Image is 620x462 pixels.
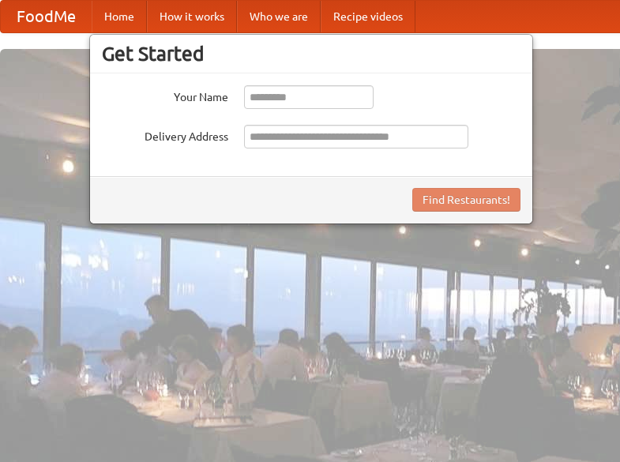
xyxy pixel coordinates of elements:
[102,42,520,66] h3: Get Started
[92,1,147,32] a: Home
[321,1,415,32] a: Recipe videos
[412,188,520,212] button: Find Restaurants!
[102,85,228,105] label: Your Name
[1,1,92,32] a: FoodMe
[237,1,321,32] a: Who we are
[102,125,228,145] label: Delivery Address
[147,1,237,32] a: How it works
